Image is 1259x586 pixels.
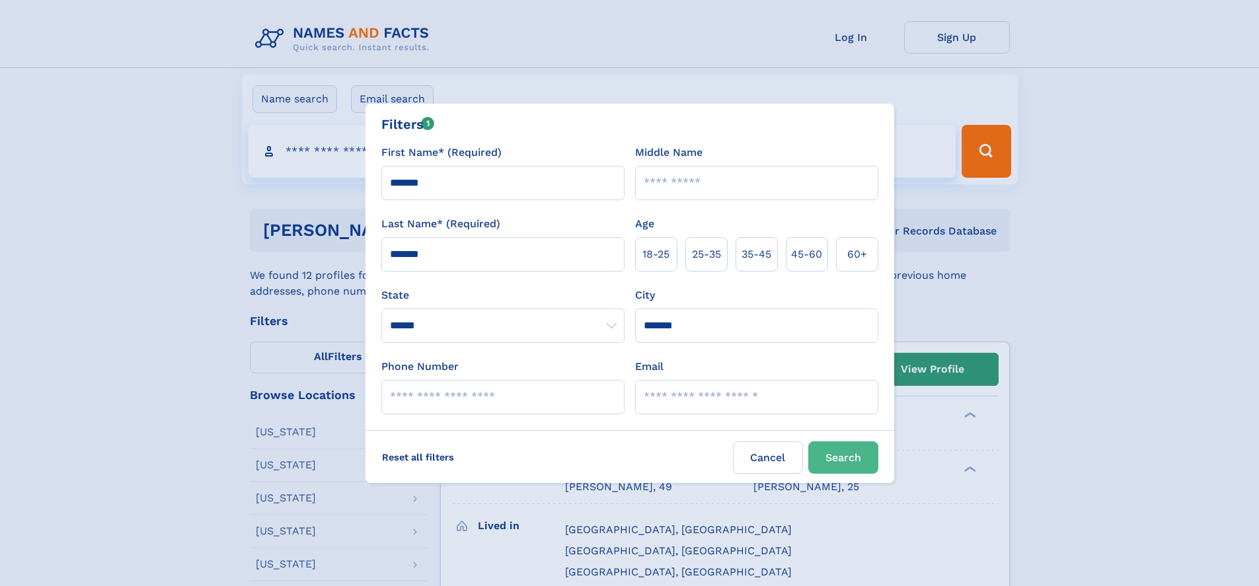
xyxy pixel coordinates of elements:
[381,359,459,375] label: Phone Number
[373,441,463,473] label: Reset all filters
[381,216,500,232] label: Last Name* (Required)
[742,246,771,262] span: 35‑45
[733,441,803,474] label: Cancel
[847,246,867,262] span: 60+
[635,216,654,232] label: Age
[791,246,822,262] span: 45‑60
[381,145,502,161] label: First Name* (Required)
[635,359,664,375] label: Email
[381,287,625,303] label: State
[692,246,721,262] span: 25‑35
[635,287,655,303] label: City
[381,114,435,134] div: Filters
[635,145,703,161] label: Middle Name
[642,246,669,262] span: 18‑25
[808,441,878,474] button: Search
